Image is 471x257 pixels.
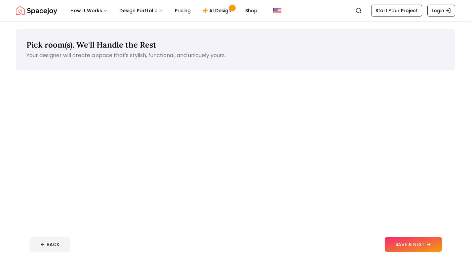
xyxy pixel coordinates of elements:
[16,4,57,17] img: Spacejoy Logo
[170,4,196,17] a: Pricing
[371,5,422,17] a: Start Your Project
[273,7,281,15] img: United States
[427,5,455,17] a: Login
[65,4,263,17] nav: Main
[26,52,445,59] p: Your designer will create a space that's stylish, functional, and uniquely yours.
[385,237,442,252] button: SAVE & NEXT
[65,4,113,17] button: How It Works
[29,237,70,252] button: BACK
[114,4,168,17] button: Design Portfolio
[240,4,263,17] a: Shop
[197,4,239,17] a: AI Design
[16,4,57,17] a: Spacejoy
[26,40,156,50] span: Pick room(s). We'll Handle the Rest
